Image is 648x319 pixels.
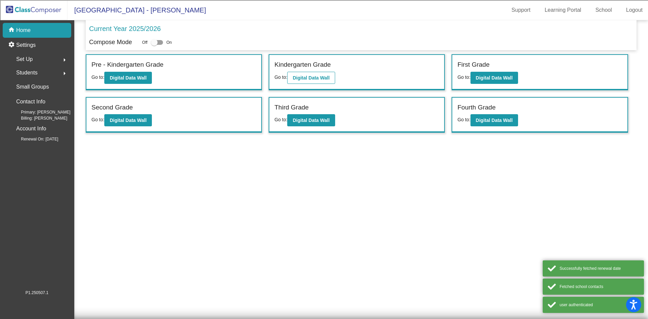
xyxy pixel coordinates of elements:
b: Digital Data Wall [293,75,329,81]
p: Settings [16,41,36,49]
p: Contact Info [16,97,45,106]
b: Digital Data Wall [293,118,329,123]
div: Magazine [3,107,645,113]
b: Digital Data Wall [476,75,513,81]
div: user authenticated [560,302,639,308]
p: Compose Mode [89,38,132,47]
label: Kindergarten Grade [274,60,331,70]
div: Rename Outline [3,70,645,76]
div: Newspaper [3,113,645,119]
button: Digital Data Wall [287,114,335,126]
div: Search for Source [3,95,645,101]
label: Fourth Grade [457,103,495,113]
span: Go to: [91,117,104,122]
button: Digital Data Wall [470,72,518,84]
b: Digital Data Wall [476,118,513,123]
mat-icon: arrow_right [60,56,69,64]
span: Go to: [274,117,287,122]
div: SAVE AND GO HOME [3,162,645,168]
div: CANCEL [3,144,645,150]
div: SAVE [3,205,645,211]
div: Delete [3,64,645,70]
mat-icon: home [8,26,16,34]
div: Download [3,76,645,83]
div: Add Outline Template [3,89,645,95]
button: Digital Data Wall [287,72,335,84]
mat-icon: settings [8,41,16,49]
span: Students [16,68,37,77]
div: Television/Radio [3,119,645,125]
span: On [166,39,172,45]
div: BOOK [3,211,645,217]
div: Home [3,3,141,9]
div: TODO: put dlg title [3,131,645,137]
span: Go to: [91,74,104,80]
span: Billing: [PERSON_NAME] [10,115,67,121]
input: Search outlines [3,9,62,16]
div: Journal [3,101,645,107]
div: Rename [3,52,645,58]
span: Go to: [457,74,470,80]
div: WEBSITE [3,217,645,223]
div: Print [3,83,645,89]
div: Sort A > Z [3,16,645,22]
div: Sort New > Old [3,22,645,28]
p: Home [16,26,31,34]
input: Search sources [3,235,62,242]
div: Visual Art [3,125,645,131]
span: Go to: [457,117,470,122]
span: Primary: [PERSON_NAME] [10,109,71,115]
label: First Grade [457,60,489,70]
button: Digital Data Wall [470,114,518,126]
div: MOVE [3,193,645,199]
div: Options [3,40,645,46]
div: MORE [3,229,645,235]
mat-icon: arrow_right [60,69,69,77]
div: Successfully fetched renewal date [560,265,639,272]
button: Digital Data Wall [104,114,152,126]
div: New source [3,199,645,205]
label: Pre - Kindergarten Grade [91,60,163,70]
div: Move To ... [3,58,645,64]
div: Sign out [3,46,645,52]
p: Account Info [16,124,46,133]
p: Small Groups [16,82,49,92]
div: JOURNAL [3,223,645,229]
div: Move to ... [3,174,645,181]
b: Digital Data Wall [110,75,146,81]
span: Set Up [16,55,33,64]
span: Renewal On: [DATE] [10,136,58,142]
p: Current Year 2025/2026 [89,24,161,34]
label: Second Grade [91,103,133,113]
div: Home [3,181,645,187]
div: This outline has no content. Would you like to delete it? [3,156,645,162]
div: Move To ... [3,28,645,34]
span: Go to: [274,74,287,80]
label: Third Grade [274,103,308,113]
span: Off [142,39,147,45]
button: Digital Data Wall [104,72,152,84]
div: DELETE [3,168,645,174]
div: Fetched school contacts [560,284,639,290]
div: CANCEL [3,187,645,193]
b: Digital Data Wall [110,118,146,123]
div: ??? [3,150,645,156]
div: Delete [3,34,645,40]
